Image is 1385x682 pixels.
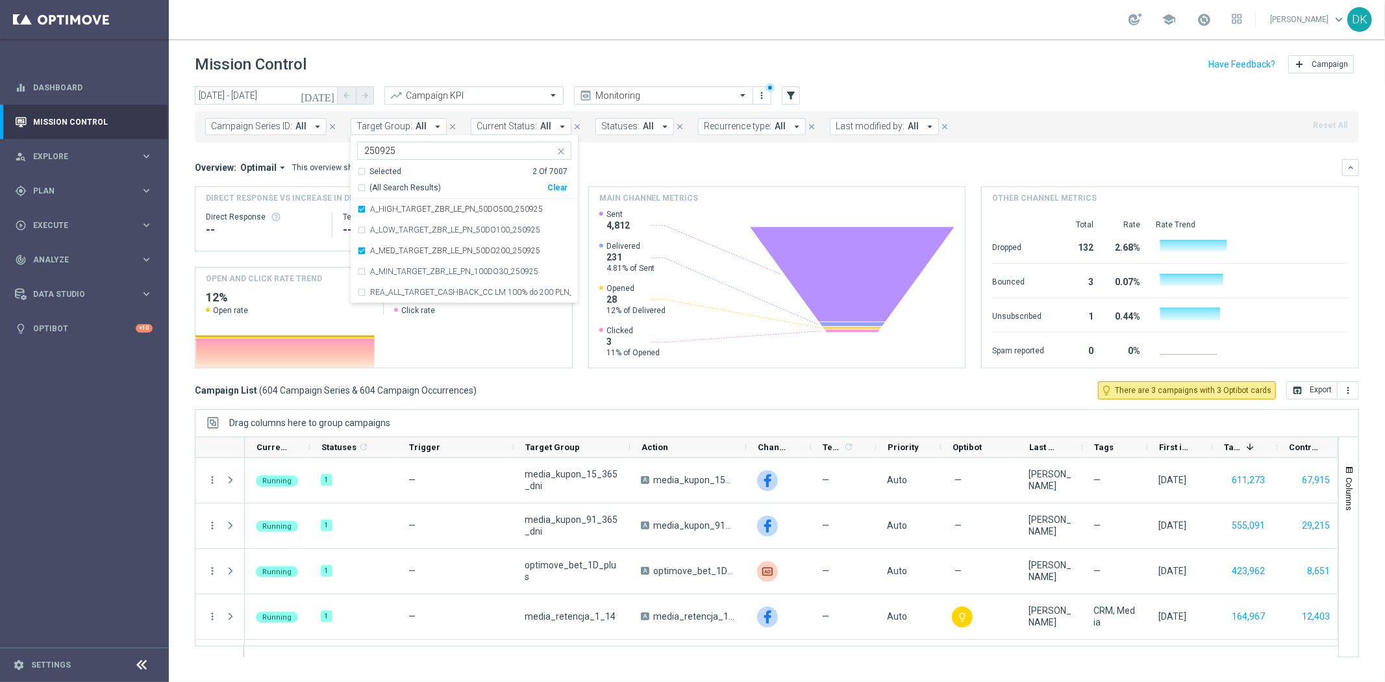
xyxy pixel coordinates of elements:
[606,283,666,294] span: Opened
[357,240,571,261] div: A_MED_TARGET_ZBR_LE_PN_50DO200_250925
[14,255,153,265] div: track_changes Analyze keyboard_arrow_right
[1060,339,1093,360] div: 0
[1098,381,1276,399] button: lightbulb_outline There are 3 campaigns with 3 Optibot cards
[887,520,907,531] span: Auto
[206,192,415,204] span: Direct Response VS Increase In Deposit Amount
[1109,220,1140,230] div: Rate
[1029,468,1071,492] div: Patryk Przybolewski
[33,290,140,298] span: Data Studio
[573,122,582,131] i: close
[836,121,905,132] span: Last modified by:
[256,565,298,577] colored-tag: Running
[601,121,640,132] span: Statuses:
[1289,442,1320,452] span: Control Customers
[14,151,153,162] div: person_search Explore keyboard_arrow_right
[1342,159,1359,176] button: keyboard_arrow_down
[33,187,140,195] span: Plan
[606,241,655,251] span: Delivered
[369,183,441,194] span: (All Search Results)
[370,288,571,296] label: REA_ALL_TARGET_CASHBACK_CC LM 100% do 200 PLN_250925
[357,199,571,220] div: A_HIGH_TARGET_ZBR_LE_PN_50DO500_250925
[806,120,817,134] button: close
[758,442,789,452] span: Channel
[887,611,907,622] span: Auto
[1343,385,1353,396] i: more_vert
[1060,220,1093,230] div: Total
[342,91,351,100] i: arrow_back
[606,251,655,263] span: 231
[206,520,218,531] button: more_vert
[571,120,583,134] button: close
[384,86,564,105] ng-select: Campaign KPI
[757,561,778,582] div: Criteo
[606,325,660,336] span: Clicked
[606,220,630,231] span: 4,812
[606,209,630,220] span: Sent
[540,121,551,132] span: All
[556,146,566,157] i: close
[357,261,571,282] div: A_MIN_TARGET_ZBR_LE_PN_100DO30_250925
[1224,442,1241,452] span: Targeted Customers
[1332,12,1346,27] span: keyboard_arrow_down
[791,121,803,133] i: arrow_drop_down
[1093,605,1136,628] span: CRM, Media
[641,567,649,575] span: A
[262,568,292,576] span: Running
[259,385,262,396] span: (
[888,442,919,452] span: Priority
[1093,474,1101,486] span: —
[940,122,949,131] i: close
[992,192,1097,204] h4: Other channel metrics
[887,566,907,576] span: Auto
[1301,472,1331,488] button: 67,915
[206,611,218,622] i: more_vert
[33,256,140,264] span: Analyze
[525,611,616,622] span: media_retencja_1_14
[229,418,390,428] span: Drag columns here to group campaigns
[1158,474,1186,486] div: 25 Sep 2025, Thursday
[140,219,153,231] i: keyboard_arrow_right
[328,122,337,131] i: close
[351,166,578,303] ng-dropdown-panel: Options list
[256,474,298,486] colored-tag: Running
[301,90,336,101] i: [DATE]
[140,184,153,197] i: keyboard_arrow_right
[15,254,27,266] i: track_changes
[15,185,27,197] i: gps_fixed
[1156,220,1348,230] div: Rate Trend
[641,522,649,529] span: A
[807,122,816,131] i: close
[370,247,540,255] label: A_MED_TARGET_ZBR_LE_PN_50DO200_250925
[939,120,951,134] button: close
[206,222,321,238] div: --
[992,236,1044,257] div: Dropped
[14,82,153,93] div: equalizer Dashboard
[606,347,660,358] span: 11% of Opened
[213,305,248,316] span: Open rate
[757,516,778,537] img: Facebook Custom Audience
[823,442,842,452] span: Templates
[1162,12,1176,27] span: school
[992,339,1044,360] div: Spam reported
[822,611,829,622] span: —
[757,470,778,491] img: Facebook Custom Audience
[1158,520,1186,531] div: 25 Sep 2025, Thursday
[14,289,153,299] button: Data Studio keyboard_arrow_right
[1301,609,1331,625] button: 12,403
[1060,305,1093,325] div: 1
[205,118,327,135] button: Campaign Series ID: All arrow_drop_down
[1301,518,1331,534] button: 29,215
[15,70,153,105] div: Dashboard
[14,117,153,127] button: Mission Control
[674,120,686,134] button: close
[14,220,153,231] button: play_circle_outline Execute keyboard_arrow_right
[955,520,962,531] span: —
[599,192,699,204] h4: Main channel metrics
[256,442,288,452] span: Current Status
[1292,385,1303,396] i: open_in_browser
[1109,236,1140,257] div: 2.68%
[775,121,786,132] span: All
[766,83,775,92] div: There are unsaved changes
